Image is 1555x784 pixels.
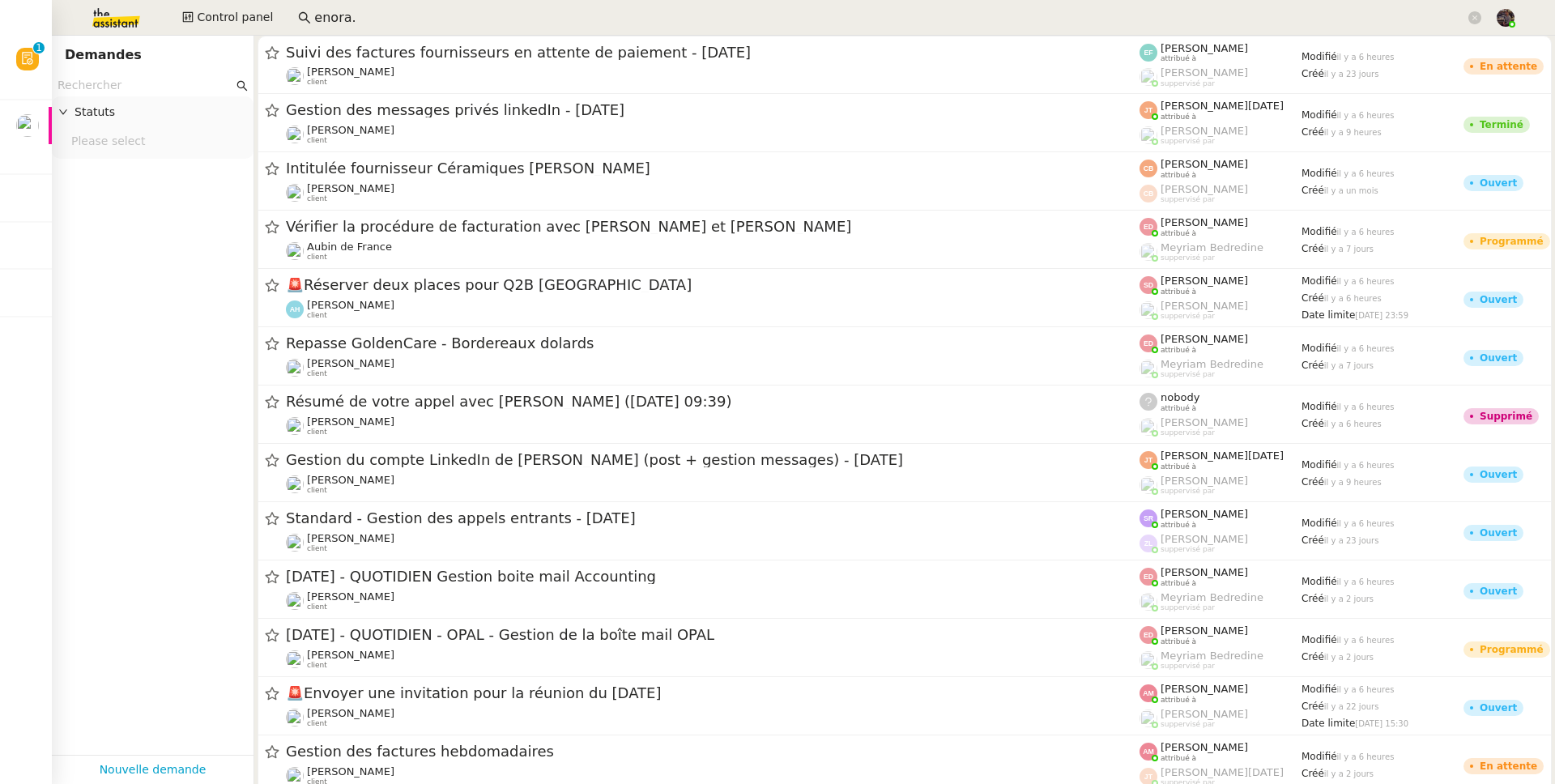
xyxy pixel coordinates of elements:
span: Modifié [1302,634,1337,646]
span: client [307,544,327,553]
span: Modifié [1302,168,1337,179]
span: attribué à [1161,637,1196,646]
div: Terminé [1480,120,1523,130]
span: il y a 6 heures [1337,169,1395,178]
app-user-label: attribué à [1140,741,1302,762]
span: Créé [1302,535,1324,546]
img: users%2FW4OQjB9BRtYK2an7yusO0WsYLsD3%2Favatar%2F28027066-518b-424c-8476-65f2e549ac29 [286,417,304,435]
span: Réserver deux places pour Q2B [GEOGRAPHIC_DATA] [286,278,1140,292]
span: Gestion des messages privés linkedIn - [DATE] [286,103,1140,117]
app-user-label: suppervisé par [1140,66,1302,87]
span: il y a 6 heures [1337,519,1395,528]
span: Modifié [1302,343,1337,354]
span: il y a 2 jours [1324,769,1374,778]
img: svg [1140,535,1157,552]
app-user-label: attribué à [1140,216,1302,237]
span: [PERSON_NAME] [1161,158,1248,170]
span: suppervisé par [1161,428,1215,437]
span: [PERSON_NAME][DATE] [1161,100,1284,112]
span: [PERSON_NAME] [1161,508,1248,520]
span: attribué à [1161,754,1196,763]
img: users%2FYpHCMxs0fyev2wOt2XOQMyMzL3F3%2Favatar%2Fb1d7cab4-399e-487a-a9b0-3b1e57580435 [286,709,304,726]
img: users%2FyQfMwtYgTqhRP2YHWHmG2s2LYaD3%2Favatar%2Fprofile-pic.png [1140,68,1157,86]
button: Control panel [173,6,283,29]
span: attribué à [1161,113,1196,121]
app-user-detailed-label: client [286,299,1140,320]
span: Date limite [1302,718,1355,729]
img: users%2FAXgjBsdPtrYuxuZvIJjRexEdqnq2%2Favatar%2F1599931753966.jpeg [16,114,39,137]
span: [PERSON_NAME] [1161,683,1248,695]
img: users%2FoFdbodQ3TgNoWt9kP3GXAs5oaCq1%2Favatar%2Fprofile-pic.png [1140,709,1157,727]
span: Intitulée fournisseur Céramiques [PERSON_NAME] [286,161,1140,176]
span: [PERSON_NAME] [307,357,394,369]
app-user-label: attribué à [1140,450,1302,471]
span: client [307,369,327,378]
div: Programmé [1480,645,1544,654]
img: svg [1140,509,1157,527]
span: [DATE] - QUOTIDIEN - OPAL - Gestion de la boîte mail OPAL [286,628,1140,642]
span: Standard - Gestion des appels entrants - [DATE] [286,511,1140,526]
span: il y a 6 heures [1324,294,1382,303]
span: [PERSON_NAME] [1161,216,1248,228]
span: Meyriam Bedredine [1161,241,1263,254]
span: Créé [1302,418,1324,429]
div: Ouvert [1480,295,1517,305]
app-user-label: suppervisé par [1140,416,1302,437]
span: il y a 6 heures [1337,752,1395,761]
span: Gestion du compte LinkedIn de [PERSON_NAME] (post + gestion messages) - [DATE] [286,453,1140,467]
span: il y a 6 heures [1337,685,1395,694]
span: [PERSON_NAME][DATE] [1161,450,1284,462]
nz-badge-sup: 1 [33,42,45,53]
img: svg [1140,218,1157,236]
span: il y a 9 heures [1324,128,1382,137]
img: users%2FSg6jQljroSUGpSfKFUOPmUmNaZ23%2Favatar%2FUntitled.png [286,67,304,85]
span: Control panel [197,8,273,27]
span: Créé [1302,476,1324,488]
span: [PERSON_NAME] [307,299,394,311]
span: attribué à [1161,171,1196,180]
span: [DATE] 23:59 [1355,311,1408,320]
span: [PERSON_NAME] [307,707,394,719]
img: users%2FaellJyylmXSg4jqeVbanehhyYJm1%2Favatar%2Fprofile-pic%20(4).png [1140,651,1157,669]
app-user-detailed-label: client [286,241,1140,262]
span: nobody [1161,391,1199,403]
img: svg [1140,185,1157,202]
span: Meyriam Bedredine [1161,591,1263,603]
app-user-label: attribué à [1140,158,1302,179]
app-user-label: attribué à [1140,100,1302,121]
span: Modifié [1302,751,1337,762]
span: [PERSON_NAME] [1161,533,1248,545]
span: [PERSON_NAME] [1161,300,1248,312]
img: users%2FaellJyylmXSg4jqeVbanehhyYJm1%2Favatar%2Fprofile-pic%20(4).png [1140,360,1157,377]
div: Ouvert [1480,528,1517,538]
img: svg [1140,101,1157,119]
img: users%2FaellJyylmXSg4jqeVbanehhyYJm1%2Favatar%2Fprofile-pic%20(4).png [1140,243,1157,261]
img: 2af2e8ed-4e7a-4339-b054-92d163d57814 [1497,9,1515,27]
span: Créé [1302,292,1324,304]
span: il y a 6 heures [1337,277,1395,286]
span: client [307,661,327,670]
span: 🚨 [286,276,304,293]
span: client [307,78,327,87]
span: suppervisé par [1161,545,1215,554]
span: [PERSON_NAME] [307,474,394,486]
img: users%2FW4OQjB9BRtYK2an7yusO0WsYLsD3%2Favatar%2F28027066-518b-424c-8476-65f2e549ac29 [286,534,304,552]
app-user-detailed-label: client [286,357,1140,378]
span: il y a 23 jours [1324,536,1379,545]
app-user-detailed-label: client [286,415,1140,437]
span: Vérifier la procédure de facturation avec [PERSON_NAME] et [PERSON_NAME] [286,219,1140,234]
span: attribué à [1161,346,1196,355]
span: Modifié [1302,226,1337,237]
img: users%2F37wbV9IbQuXMU0UH0ngzBXzaEe12%2Favatar%2Fcba66ece-c48a-48c8-9897-a2adc1834457 [286,126,304,143]
img: users%2FoFdbodQ3TgNoWt9kP3GXAs5oaCq1%2Favatar%2Fprofile-pic.png [1140,126,1157,144]
span: [PERSON_NAME] [307,415,394,428]
span: attribué à [1161,696,1196,705]
app-user-label: attribué à [1140,391,1302,412]
img: svg [1140,160,1157,177]
span: [PERSON_NAME] [307,649,394,661]
span: [DATE] 15:30 [1355,719,1408,728]
span: suppervisé par [1161,603,1215,612]
span: [PERSON_NAME] [307,532,394,544]
span: [PERSON_NAME] [1161,741,1248,753]
span: Modifié [1302,109,1337,121]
